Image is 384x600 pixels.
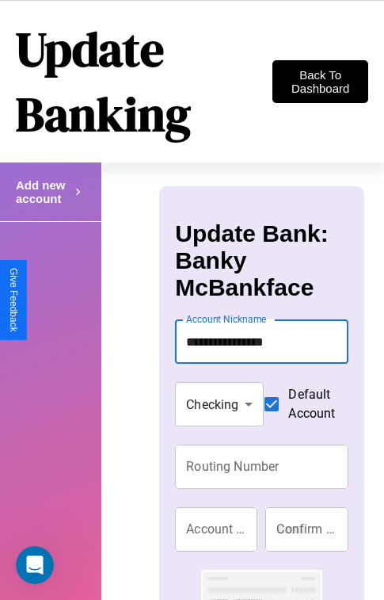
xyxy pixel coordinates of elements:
div: Checking [175,382,264,426]
button: Back To Dashboard [272,60,368,103]
h3: Update Bank: Banky McBankface [175,220,348,301]
label: Account Nickname [186,312,267,326]
h1: Update Banking [16,17,272,147]
h4: Add new account [16,178,71,205]
iframe: Intercom live chat [16,546,54,584]
span: Default Account [288,385,335,423]
div: Give Feedback [8,268,19,332]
